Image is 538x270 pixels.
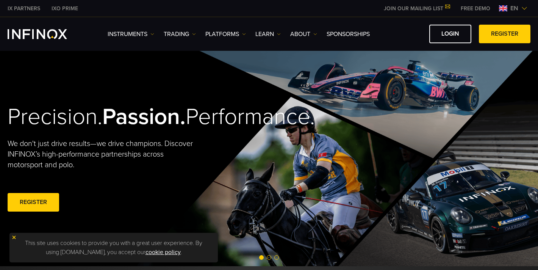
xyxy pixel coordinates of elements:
[507,4,521,13] span: en
[46,5,84,13] a: INFINOX
[429,25,471,43] a: LOGIN
[327,30,370,39] a: SPONSORSHIPS
[13,237,214,259] p: This site uses cookies to provide you with a great user experience. By using [DOMAIN_NAME], you a...
[267,255,271,260] span: Go to slide 2
[290,30,317,39] a: ABOUT
[164,30,196,39] a: TRADING
[102,103,186,130] strong: Passion.
[8,103,243,131] h2: Precision. Performance.
[11,235,17,240] img: yellow close icon
[455,5,496,13] a: INFINOX MENU
[8,29,85,39] a: INFINOX Logo
[205,30,246,39] a: PLATFORMS
[8,138,196,170] p: We don't just drive results—we drive champions. Discover INFINOX’s high-performance partnerships ...
[8,193,59,212] a: REGISTER
[259,255,264,260] span: Go to slide 1
[479,25,530,43] a: REGISTER
[2,5,46,13] a: INFINOX
[378,5,455,12] a: JOIN OUR MAILING LIST
[145,248,181,256] a: cookie policy
[108,30,154,39] a: Instruments
[274,255,279,260] span: Go to slide 3
[255,30,281,39] a: Learn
